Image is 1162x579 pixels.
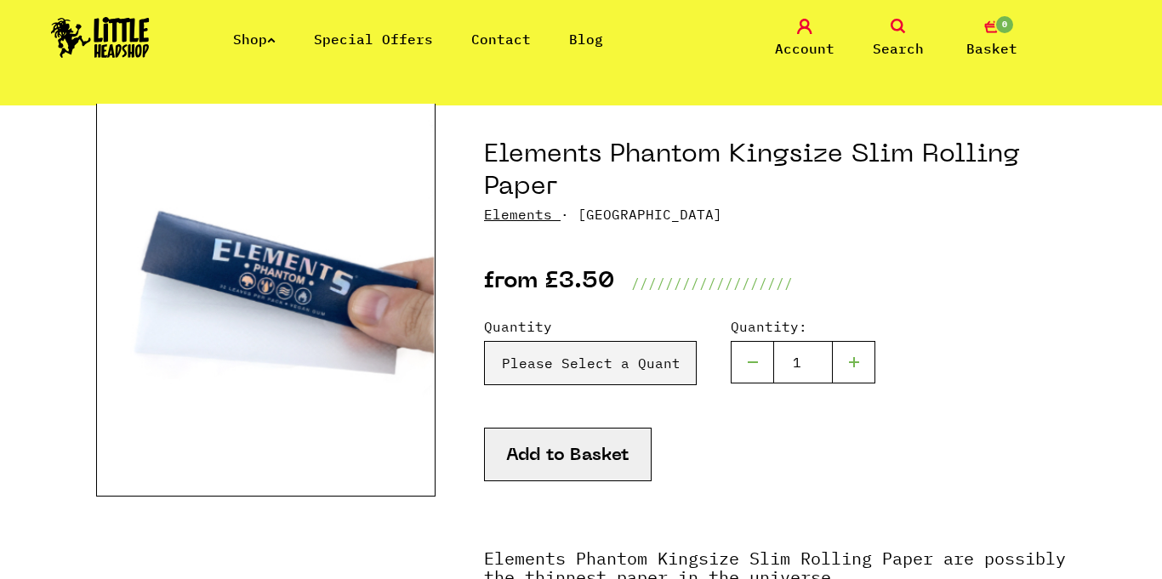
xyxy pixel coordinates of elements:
[775,38,834,59] span: Account
[484,206,552,223] a: Elements
[96,71,436,497] img: Elements Phantom Kingsize Slim Rolling Paper
[569,31,603,48] a: Blog
[994,14,1015,35] span: 0
[773,341,833,383] input: 1
[484,428,652,481] button: Add to Basket
[484,139,1066,204] h1: Elements Phantom Kingsize Slim Rolling Paper
[51,17,150,58] img: Little Head Shop Logo
[484,204,1066,224] p: · [GEOGRAPHIC_DATA]
[966,38,1017,59] span: Basket
[314,31,433,48] a: Special Offers
[484,273,614,293] p: from £3.50
[949,19,1034,59] a: 0 Basket
[631,273,793,293] p: ///////////////////
[856,19,941,59] a: Search
[873,38,924,59] span: Search
[471,31,531,48] a: Contact
[233,31,276,48] a: Shop
[484,316,697,337] label: Quantity
[731,316,875,337] label: Quantity:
